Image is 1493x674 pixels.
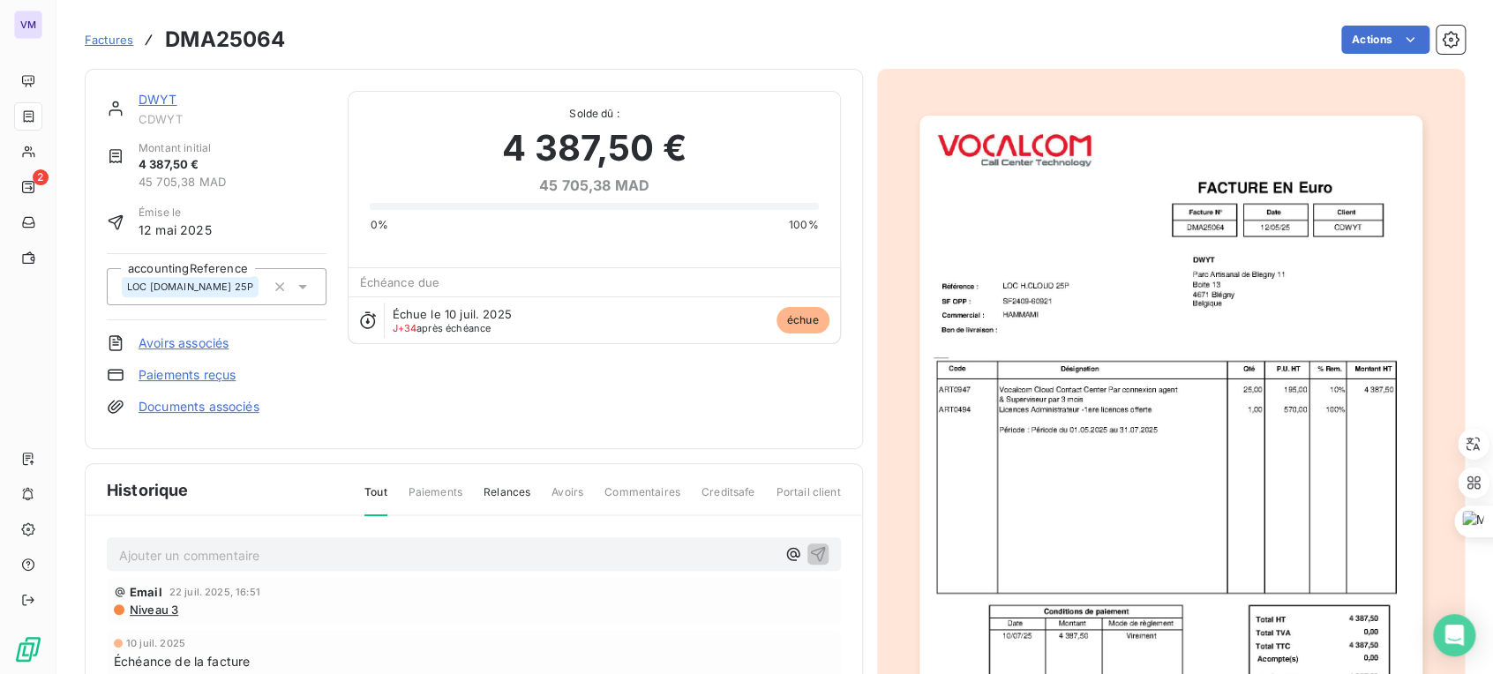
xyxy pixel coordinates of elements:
[14,11,42,39] div: VM
[85,31,133,49] a: Factures
[484,484,530,514] span: Relances
[364,484,387,516] span: Tout
[502,122,686,175] span: 4 387,50 €
[139,366,236,384] a: Paiements reçus
[139,221,212,239] span: 12 mai 2025
[370,217,387,233] span: 0%
[409,484,462,514] span: Paiements
[139,174,226,191] span: 45 705,38 MAD
[359,275,439,289] span: Échéance due
[139,92,177,107] a: DWYT
[169,587,260,597] span: 22 juil. 2025, 16:51
[165,24,285,56] h3: DMA25064
[392,307,511,321] span: Échue le 10 juil. 2025
[114,652,250,670] span: Échéance de la facture
[777,307,829,333] span: échue
[139,205,212,221] span: Émise le
[139,140,226,156] span: Montant initial
[128,603,178,617] span: Niveau 3
[85,33,133,47] span: Factures
[392,323,491,333] span: après échéance
[789,217,819,233] span: 100%
[1433,614,1475,656] div: Open Intercom Messenger
[604,484,680,514] span: Commentaires
[139,334,229,352] a: Avoirs associés
[139,398,259,416] a: Documents associés
[1341,26,1429,54] button: Actions
[551,484,583,514] span: Avoirs
[392,322,416,334] span: J+34
[14,635,42,663] img: Logo LeanPay
[14,173,41,201] a: 2
[502,175,686,196] span: 45 705,38 MAD
[33,169,49,185] span: 2
[126,638,185,648] span: 10 juil. 2025
[139,112,326,126] span: CDWYT
[139,156,226,174] span: 4 387,50 €
[370,106,818,122] span: Solde dû :
[701,484,755,514] span: Creditsafe
[776,484,840,514] span: Portail client
[127,281,253,292] span: LOC [DOMAIN_NAME] 25P
[107,478,189,502] span: Historique
[130,585,162,599] span: Email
